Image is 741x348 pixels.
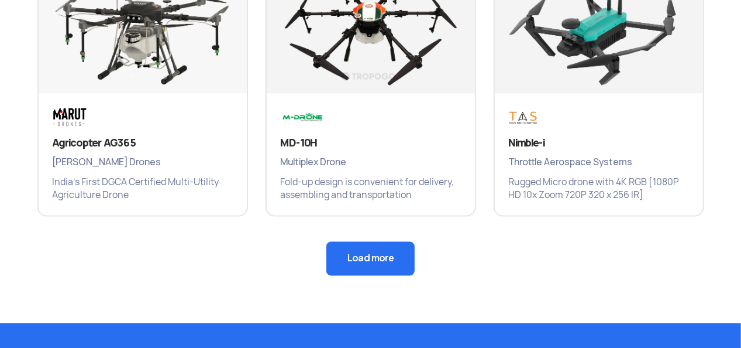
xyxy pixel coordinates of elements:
[509,108,580,127] img: Brand
[53,136,233,150] h3: Agricopter AG365
[53,155,233,170] span: [PERSON_NAME] Drones
[53,176,233,202] p: India’s First DGCA Certified Multi-Utility Agriculture Drone
[281,155,461,170] span: Multiplex Drone
[281,136,461,150] h3: MD-10H
[509,155,689,170] span: Throttle Aerospace Systems
[53,108,124,127] img: Brand
[326,242,415,276] button: Load more
[509,136,689,150] h3: Nimble-i
[281,108,326,127] img: Brand
[281,176,461,202] p: Fold-up design is convenient for delivery, assembling and transportation
[509,176,689,202] p: Rugged Micro drone with 4K RGB [1080P HD 10x Zoom 720P 320 x 256 IR]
